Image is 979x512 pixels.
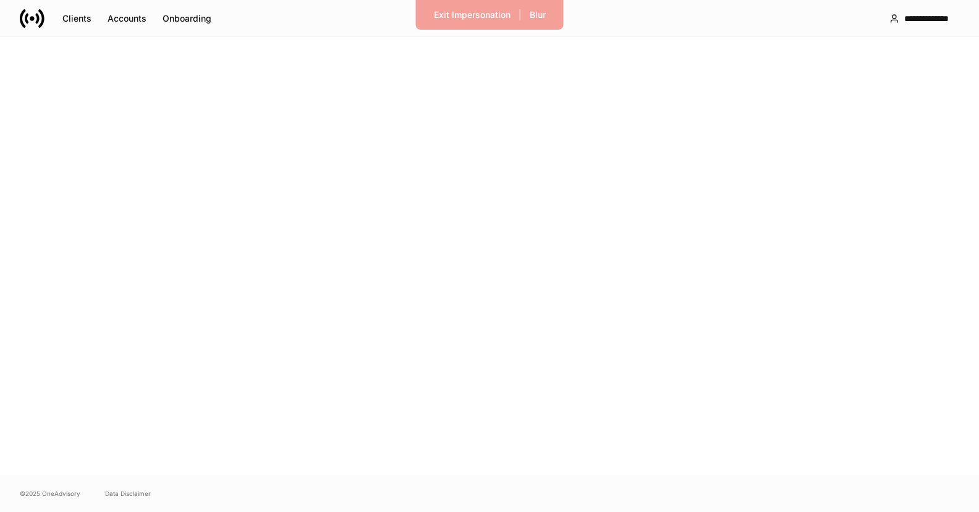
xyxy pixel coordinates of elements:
button: Onboarding [155,9,219,28]
div: Clients [62,14,91,23]
div: Exit Impersonation [434,11,511,19]
button: Accounts [100,9,155,28]
button: Exit Impersonation [426,5,519,25]
button: Blur [522,5,554,25]
button: Clients [54,9,100,28]
div: Accounts [108,14,146,23]
div: Blur [530,11,546,19]
div: Onboarding [163,14,211,23]
span: © 2025 OneAdvisory [20,489,80,498]
a: Data Disclaimer [105,489,151,498]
